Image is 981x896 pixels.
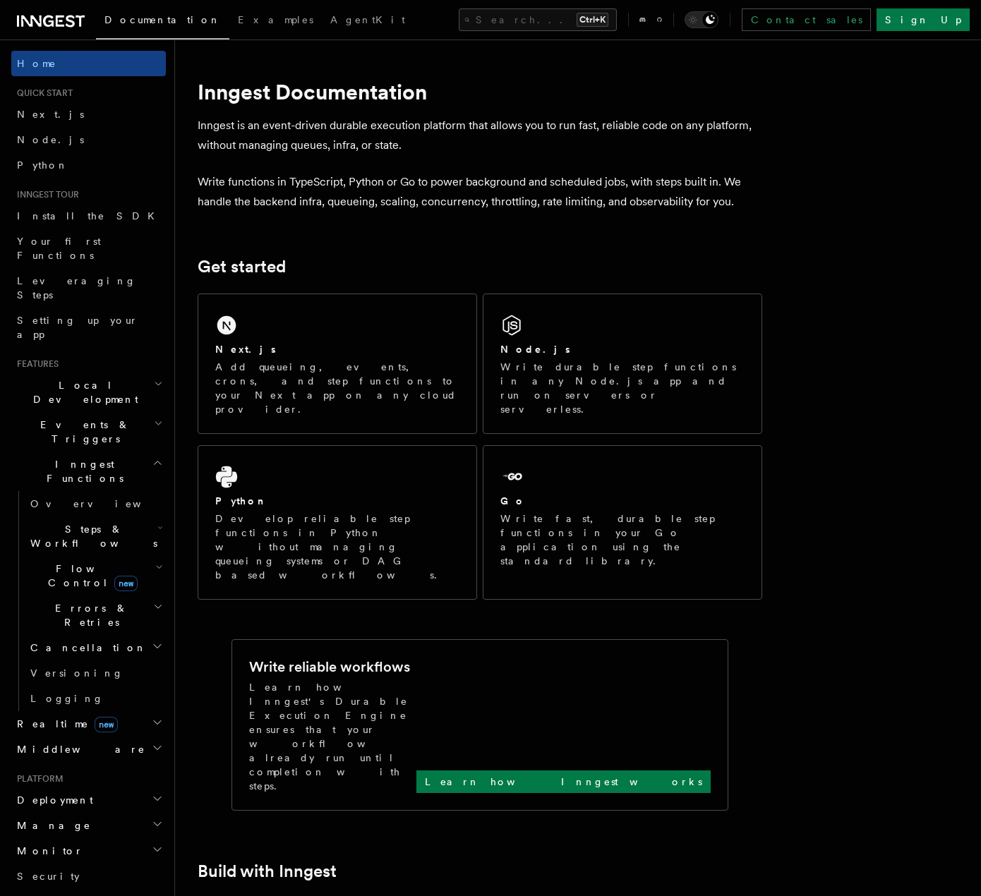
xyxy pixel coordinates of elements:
p: Add queueing, events, crons, and step functions to your Next app on any cloud provider. [215,360,459,416]
a: Security [11,864,166,889]
a: Logging [25,686,166,711]
p: Write functions in TypeScript, Python or Go to power background and scheduled jobs, with steps bu... [198,172,762,212]
span: AgentKit [330,14,405,25]
p: Learn how Inngest's Durable Execution Engine ensures that your workflow already run until complet... [249,680,416,793]
a: Node.jsWrite durable step functions in any Node.js app and run on servers or serverless. [483,293,762,434]
span: Versioning [30,667,124,679]
a: Home [11,51,166,76]
button: Events & Triggers [11,412,166,452]
span: Home [17,56,56,71]
button: Search...Ctrl+K [459,8,617,31]
a: Node.js [11,127,166,152]
span: Next.js [17,109,84,120]
p: Write fast, durable step functions in your Go application using the standard library. [500,511,745,568]
button: Inngest Functions [11,452,166,491]
span: Node.js [17,134,84,145]
button: Realtimenew [11,711,166,737]
button: Local Development [11,373,166,412]
button: Monitor [11,838,166,864]
span: Security [17,871,80,882]
span: Setting up your app [17,315,138,340]
a: Leveraging Steps [11,268,166,308]
button: Middleware [11,737,166,762]
span: Realtime [11,717,118,731]
a: Sign Up [877,8,970,31]
h2: Python [215,494,267,508]
span: Flow Control [25,562,155,590]
span: Steps & Workflows [25,522,157,550]
a: Learn how Inngest works [416,770,711,793]
h1: Inngest Documentation [198,79,762,104]
a: Your first Functions [11,229,166,268]
span: Inngest tour [11,189,79,200]
a: Examples [229,4,322,38]
h2: Next.js [215,342,276,356]
button: Toggle dark mode [685,11,718,28]
button: Cancellation [25,635,166,660]
span: Quick start [11,87,73,99]
button: Errors & Retries [25,595,166,635]
span: Leveraging Steps [17,275,136,301]
a: Get started [198,257,286,277]
p: Learn how Inngest works [425,775,702,789]
span: Monitor [11,844,83,858]
span: Install the SDK [17,210,163,222]
button: Deployment [11,787,166,813]
h2: Go [500,494,526,508]
span: Documentation [104,14,221,25]
span: Middleware [11,742,145,756]
p: Inngest is an event-driven durable execution platform that allows you to run fast, reliable code ... [198,116,762,155]
a: Build with Inngest [198,861,337,881]
span: Platform [11,773,64,785]
span: Errors & Retries [25,601,153,629]
span: Overview [30,498,176,509]
a: AgentKit [322,4,414,38]
button: Manage [11,813,166,838]
span: Local Development [11,378,154,406]
a: Install the SDK [11,203,166,229]
span: Features [11,358,59,370]
span: Examples [238,14,313,25]
a: Python [11,152,166,178]
h2: Node.js [500,342,570,356]
span: new [95,717,118,732]
span: new [114,576,138,591]
span: Inngest Functions [11,457,152,485]
span: Python [17,159,68,171]
a: Next.js [11,102,166,127]
button: Flow Controlnew [25,556,166,595]
h2: Write reliable workflows [249,657,410,677]
p: Write durable step functions in any Node.js app and run on servers or serverless. [500,360,745,416]
span: Your first Functions [17,236,101,261]
a: GoWrite fast, durable step functions in your Go application using the standard library. [483,445,762,600]
span: Events & Triggers [11,418,154,446]
div: Inngest Functions [11,491,166,711]
a: Setting up your app [11,308,166,347]
button: Steps & Workflows [25,516,166,556]
span: Deployment [11,793,93,807]
a: Contact sales [742,8,871,31]
a: Versioning [25,660,166,686]
a: PythonDevelop reliable step functions in Python without managing queueing systems or DAG based wo... [198,445,477,600]
a: Documentation [96,4,229,40]
a: Next.jsAdd queueing, events, crons, and step functions to your Next app on any cloud provider. [198,293,477,434]
a: Overview [25,491,166,516]
p: Develop reliable step functions in Python without managing queueing systems or DAG based workflows. [215,511,459,582]
span: Cancellation [25,641,147,655]
kbd: Ctrl+K [577,13,608,27]
span: Logging [30,693,104,704]
span: Manage [11,818,91,833]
